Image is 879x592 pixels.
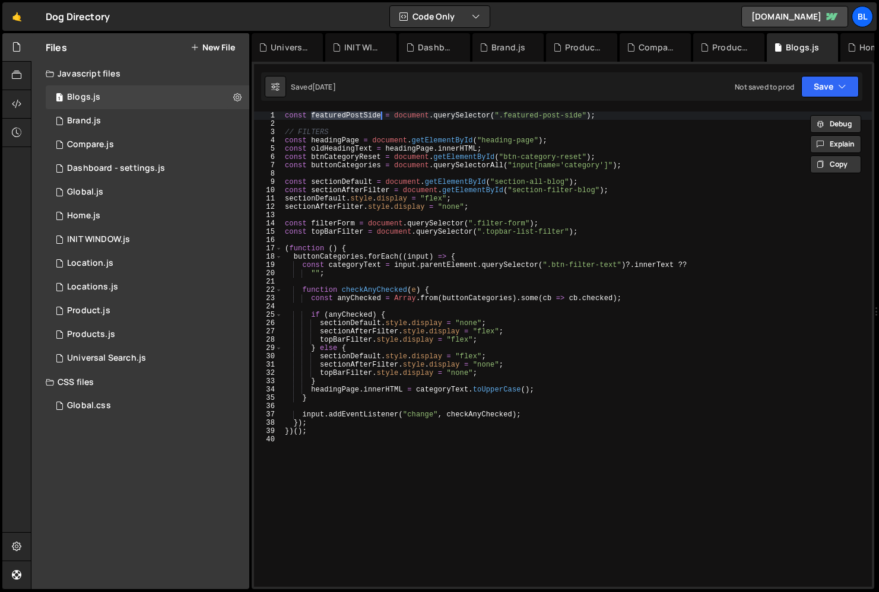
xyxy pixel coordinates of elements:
div: 10 [254,186,283,195]
div: Locations.js [67,282,118,292]
div: 31 [254,361,283,369]
div: 13 [254,211,283,219]
div: 20 [254,269,283,278]
div: CSS files [31,370,249,394]
div: [DATE] [312,82,336,92]
div: 29 [254,344,283,352]
div: 9 [254,178,283,186]
div: Brand.js [491,42,525,53]
a: 🤙 [2,2,31,31]
div: 1 [254,112,283,120]
div: Blogs.js [67,92,100,103]
: 16220/43679.js [46,252,249,275]
button: Save [801,76,859,97]
div: Home.js [67,211,100,221]
div: 3 [254,128,283,136]
div: 16220/44319.js [46,204,249,228]
div: Universal Search.js [67,353,146,364]
button: New File [191,43,235,52]
div: 14 [254,219,283,228]
div: INIT WINDOW.js [344,42,382,53]
div: 24 [254,303,283,311]
div: Universal Search.js [271,42,309,53]
div: 16220/44328.js [46,133,249,157]
div: Products.js [67,329,115,340]
div: 36 [254,402,283,410]
span: 1 [56,94,63,103]
div: Blogs.js [786,42,819,53]
div: Global.js [67,187,103,198]
div: 16220/44393.js [46,299,249,323]
div: 7 [254,161,283,170]
div: 16220/43682.css [46,394,249,418]
div: 30 [254,352,283,361]
div: 25 [254,311,283,319]
div: 39 [254,427,283,435]
div: 6 [254,153,283,161]
div: 40 [254,435,283,444]
div: 16220/44321.js [46,85,249,109]
div: Product.js [565,42,603,53]
div: Saved [291,82,336,92]
div: Global.css [67,400,111,411]
div: Compare.js [639,42,677,53]
div: 4 [254,136,283,145]
div: INIT WINDOW.js [67,234,130,245]
button: Debug [810,115,861,133]
div: 16220/44476.js [46,157,249,180]
a: Bl [852,6,873,27]
div: 16 [254,236,283,244]
div: 33 [254,377,283,386]
div: Dashboard - settings.js [67,163,165,174]
button: Explain [810,135,861,153]
div: 16220/45124.js [46,346,249,370]
div: Javascript files [31,62,249,85]
div: 12 [254,203,283,211]
div: Dog Directory [46,9,110,24]
div: 26 [254,319,283,327]
div: 16220/44324.js [46,323,249,346]
h2: Files [46,41,67,54]
div: 34 [254,386,283,394]
div: 27 [254,327,283,336]
div: 38 [254,419,283,427]
div: 19 [254,261,283,269]
div: 5 [254,145,283,153]
div: Not saved to prod [735,82,794,92]
div: 23 [254,294,283,303]
div: 16220/44394.js [46,109,249,133]
div: 8 [254,170,283,178]
div: Dashboard - settings.js [418,42,456,53]
div: 15 [254,228,283,236]
div: 16220/43681.js [46,180,249,204]
div: Brand.js [67,116,101,126]
div: 16220/43680.js [46,275,249,299]
div: 21 [254,278,283,286]
div: 32 [254,369,283,377]
div: 22 [254,286,283,294]
div: 28 [254,336,283,344]
div: Product.js [67,305,110,316]
div: Products.js [712,42,750,53]
div: 11 [254,195,283,203]
div: 18 [254,253,283,261]
div: Location.js [67,258,113,269]
button: Code Only [390,6,490,27]
div: 17 [254,244,283,253]
div: 37 [254,410,283,419]
div: 35 [254,394,283,402]
div: Compare.js [67,139,114,150]
button: Copy [810,155,861,173]
a: [DOMAIN_NAME] [741,6,848,27]
div: 2 [254,120,283,128]
div: 16220/44477.js [46,228,249,252]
